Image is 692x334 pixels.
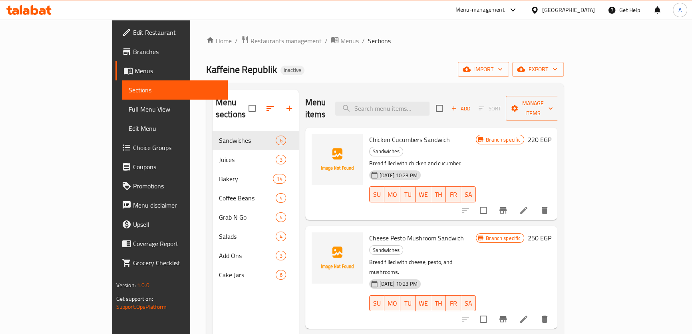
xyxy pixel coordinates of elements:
[133,143,221,152] span: Choice Groups
[213,208,299,227] div: Grab N Go4
[115,138,228,157] a: Choice Groups
[219,193,276,203] span: Coffee Beans
[312,232,363,284] img: Cheese Pesto Mushroom Sandwich
[213,131,299,150] div: Sandwiches6
[213,188,299,208] div: Coffee Beans4
[241,36,322,46] a: Restaurants management
[115,61,228,80] a: Menus
[419,189,428,200] span: WE
[216,96,249,120] h2: Menu sections
[368,36,391,46] span: Sections
[213,265,299,284] div: Cake Jars6
[448,102,473,115] span: Add item
[431,186,446,202] button: TH
[527,232,551,244] h6: 250 EGP
[449,189,458,200] span: FR
[122,119,228,138] a: Edit Menu
[276,251,286,260] div: items
[335,102,430,116] input: search
[244,100,260,117] span: Select all sections
[276,137,285,144] span: 6
[276,212,286,222] div: items
[122,80,228,100] a: Sections
[448,102,473,115] button: Add
[370,147,403,156] span: Sandwiches
[527,134,551,145] h6: 220 EGP
[219,155,276,164] div: Juices
[388,298,397,309] span: MO
[404,298,412,309] span: TU
[276,232,286,241] div: items
[276,136,286,145] div: items
[133,162,221,172] span: Coupons
[535,201,554,220] button: delete
[384,186,400,202] button: MO
[235,36,238,46] li: /
[419,298,428,309] span: WE
[376,172,421,179] span: [DATE] 10:23 PM
[115,176,228,196] a: Promotions
[116,294,153,304] span: Get support on:
[276,270,286,280] div: items
[280,66,304,75] div: Inactive
[276,155,286,164] div: items
[219,232,276,241] div: Salads
[206,60,277,78] span: Kaffeine Republik
[135,66,221,76] span: Menus
[115,42,228,61] a: Branches
[464,189,473,200] span: SA
[446,186,461,202] button: FR
[483,136,524,144] span: Branch specific
[116,280,136,290] span: Version:
[213,150,299,169] div: Juices3
[542,6,595,14] div: [GEOGRAPHIC_DATA]
[483,234,524,242] span: Branch specific
[273,174,286,184] div: items
[369,257,476,277] p: Bread filled with cheese, pesto, and mushrooms.
[519,64,557,74] span: export
[404,189,412,200] span: TU
[219,270,276,280] span: Cake Jars
[493,310,513,329] button: Branch-specific-item
[473,102,506,115] span: Select section first
[129,104,221,114] span: Full Menu View
[116,302,167,312] a: Support.OpsPlatform
[464,64,503,74] span: import
[133,239,221,248] span: Coverage Report
[461,186,476,202] button: SA
[133,200,221,210] span: Menu disclaimer
[219,251,276,260] span: Add Ons
[219,136,276,145] div: Sandwiches
[133,28,221,37] span: Edit Restaurant
[312,134,363,185] img: Chicken Cucumbers Sandwich
[493,201,513,220] button: Branch-specific-item
[369,245,403,255] div: Sandwiches
[400,186,416,202] button: TU
[416,295,431,311] button: WE
[137,280,149,290] span: 1.0.0
[115,157,228,176] a: Coupons
[369,147,403,156] div: Sandwiches
[219,174,273,184] div: Bakery
[115,234,228,253] a: Coverage Report
[276,233,285,240] span: 4
[434,189,443,200] span: TH
[133,47,221,56] span: Branches
[431,100,448,117] span: Select section
[369,186,384,202] button: SU
[133,258,221,268] span: Grocery Checklist
[260,99,280,118] span: Sort sections
[678,6,682,14] span: A
[280,99,299,118] button: Add section
[450,104,471,113] span: Add
[276,252,285,260] span: 3
[369,134,450,146] span: Chicken Cucumbers Sandwich
[219,212,276,222] span: Grab N Go
[506,96,559,121] button: Manage items
[340,36,359,46] span: Menus
[376,280,421,288] span: [DATE] 10:23 PM
[129,85,221,95] span: Sections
